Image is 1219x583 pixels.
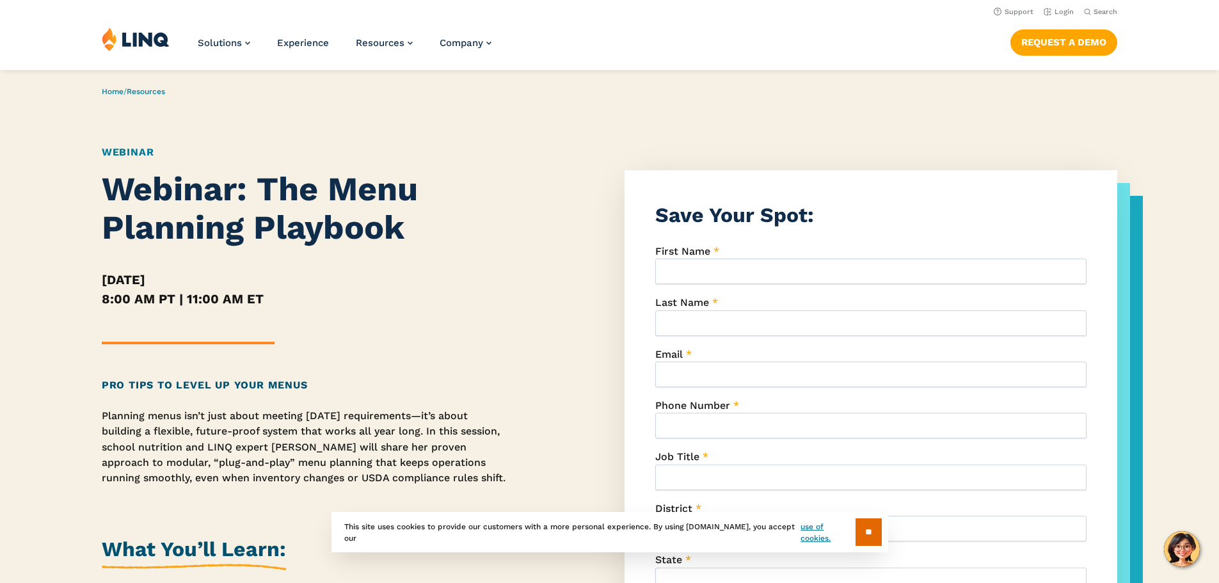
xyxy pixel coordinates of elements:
[1010,27,1117,55] nav: Button Navigation
[102,378,507,393] h2: Pro Tips to Level Up Your Menus
[655,245,710,257] span: First Name
[198,27,491,69] nav: Primary Navigation
[331,512,888,552] div: This site uses cookies to provide our customers with a more personal experience. By using [DOMAIN...
[102,270,507,289] h5: [DATE]
[127,87,165,96] a: Resources
[440,37,483,49] span: Company
[356,37,413,49] a: Resources
[1164,531,1200,567] button: Hello, have a question? Let’s chat.
[102,146,154,158] a: Webinar
[102,87,123,96] a: Home
[198,37,250,49] a: Solutions
[801,521,855,544] a: use of cookies.
[277,37,329,49] a: Experience
[994,8,1033,16] a: Support
[655,502,692,515] span: District
[1044,8,1074,16] a: Login
[102,87,165,96] span: /
[102,170,507,247] h1: Webinar: The Menu Planning Playbook
[440,37,491,49] a: Company
[1084,7,1117,17] button: Open Search Bar
[655,451,699,463] span: Job Title
[198,37,242,49] span: Solutions
[1094,8,1117,16] span: Search
[102,289,507,308] h5: 8:00 AM PT | 11:00 AM ET
[1010,29,1117,55] a: Request a Demo
[655,296,709,308] span: Last Name
[356,37,404,49] span: Resources
[655,399,730,411] span: Phone Number
[655,203,814,227] strong: Save Your Spot:
[102,408,507,486] p: Planning menus isn’t just about meeting [DATE] requirements—it’s about building a flexible, futur...
[655,348,683,360] span: Email
[102,27,170,51] img: LINQ | K‑12 Software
